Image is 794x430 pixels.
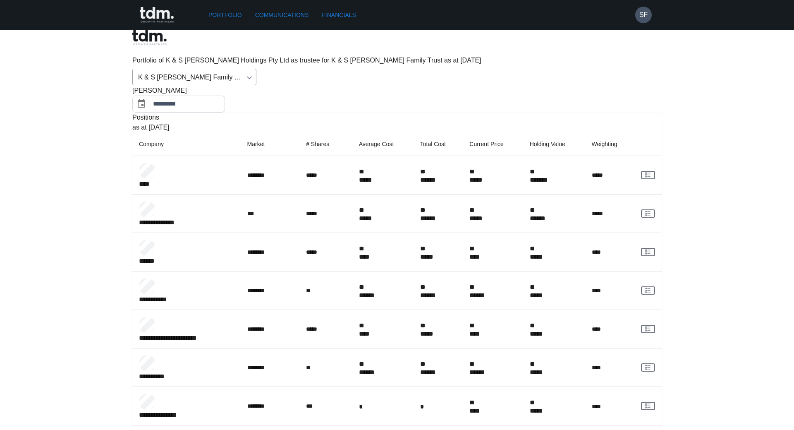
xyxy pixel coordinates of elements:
[463,132,523,156] th: Current Price
[641,209,655,218] a: View Client Communications
[133,96,150,112] button: Choose date, selected date is Jul 31, 2025
[646,173,650,177] g: rgba(16, 24, 40, 0.6
[641,286,655,295] a: View Client Communications
[352,132,414,156] th: Average Cost
[646,327,650,331] g: rgba(16, 24, 40, 0.6
[299,132,352,156] th: # Shares
[585,132,634,156] th: Weighting
[639,10,648,20] h6: SF
[646,288,650,293] g: rgba(16, 24, 40, 0.6
[646,250,650,254] g: rgba(16, 24, 40, 0.6
[641,325,655,333] a: View Client Communications
[635,7,652,23] button: SF
[132,113,662,123] p: Positions
[132,69,256,85] div: K & S [PERSON_NAME] Family Trust
[132,55,662,65] p: Portfolio of K & S [PERSON_NAME] Holdings Pty Ltd as trustee for K & S [PERSON_NAME] Family Trust...
[646,211,650,216] g: rgba(16, 24, 40, 0.6
[641,171,655,179] a: View Client Communications
[318,7,359,23] a: Financials
[252,7,312,23] a: Communications
[641,248,655,256] a: View Client Communications
[646,404,650,408] g: rgba(16, 24, 40, 0.6
[132,86,187,96] span: [PERSON_NAME]
[205,7,245,23] a: Portfolio
[646,365,650,370] g: rgba(16, 24, 40, 0.6
[414,132,463,156] th: Total Cost
[523,132,585,156] th: Holding Value
[641,363,655,372] a: View Client Communications
[641,402,655,410] a: View Client Communications
[132,132,241,156] th: Company
[132,123,662,132] p: as at [DATE]
[241,132,300,156] th: Market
